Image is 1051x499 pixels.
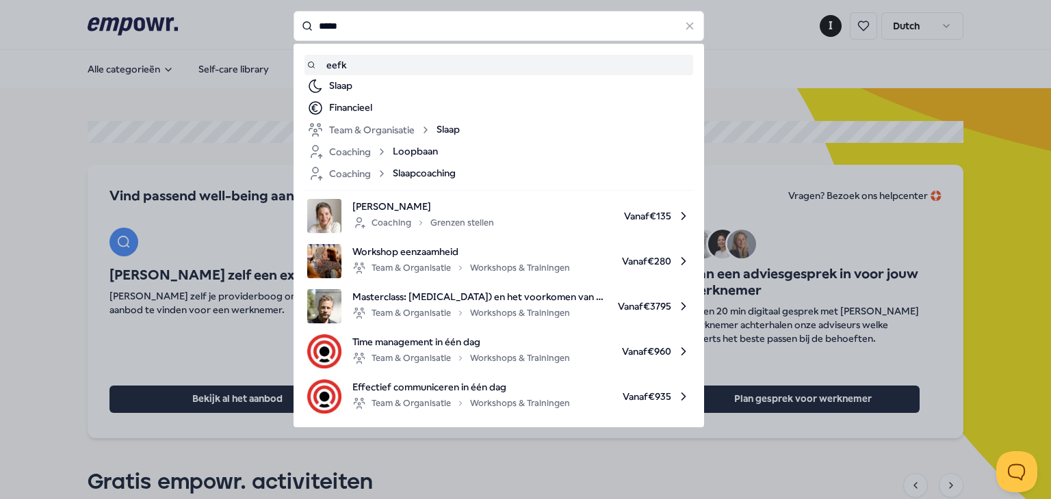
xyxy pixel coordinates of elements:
[307,122,431,138] div: Team & Organisatie
[352,244,570,259] span: Workshop eenzaamheid
[307,289,341,323] img: product image
[352,334,570,349] span: Time management in één dag
[352,215,494,231] div: Coaching Grenzen stellen
[393,144,438,160] span: Loopbaan
[352,305,570,321] div: Team & Organisatie Workshops & Trainingen
[294,11,704,41] input: Search for products, categories or subcategories
[581,334,690,368] span: Vanaf € 960
[352,350,570,366] div: Team & Organisatie Workshops & Trainingen
[996,451,1037,492] iframe: Help Scout Beacon - Open
[352,199,494,214] span: [PERSON_NAME]
[393,165,456,182] span: Slaapcoaching
[307,199,341,233] img: product image
[307,144,690,160] a: CoachingLoopbaan
[307,165,387,182] div: Coaching
[618,289,690,323] span: Vanaf € 3795
[505,199,690,233] span: Vanaf € 135
[307,144,387,160] div: Coaching
[352,289,607,304] span: Masterclass: [MEDICAL_DATA]) en het voorkomen van een burn-out
[329,100,690,116] div: Financieel
[329,78,690,94] div: Slaap
[307,334,690,368] a: product imageTime management in één dagTeam & OrganisatieWorkshops & TrainingenVanaf€960
[352,379,570,394] span: Effectief communiceren in één dag
[437,122,460,138] span: Slaap
[307,379,690,414] a: product imageEffectief communiceren in één dagTeam & OrganisatieWorkshops & TrainingenVanaf€935
[307,78,690,94] a: Slaap
[307,289,690,323] a: product imageMasterclass: [MEDICAL_DATA]) en het voorkomen van een burn-outTeam & OrganisatieWork...
[307,100,690,116] a: Financieel
[352,395,570,412] div: Team & Organisatie Workshops & Trainingen
[307,122,690,138] a: Team & OrganisatieSlaap
[307,165,690,182] a: CoachingSlaapcoaching
[307,57,690,72] a: eefk
[307,379,341,414] img: product image
[307,244,690,278] a: product imageWorkshop eenzaamheidTeam & OrganisatieWorkshops & TrainingenVanaf€280
[352,260,570,276] div: Team & Organisatie Workshops & Trainingen
[581,244,690,278] span: Vanaf € 280
[307,199,690,233] a: product image[PERSON_NAME]CoachingGrenzen stellenVanaf€135
[307,244,341,278] img: product image
[581,379,690,414] span: Vanaf € 935
[307,334,341,368] img: product image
